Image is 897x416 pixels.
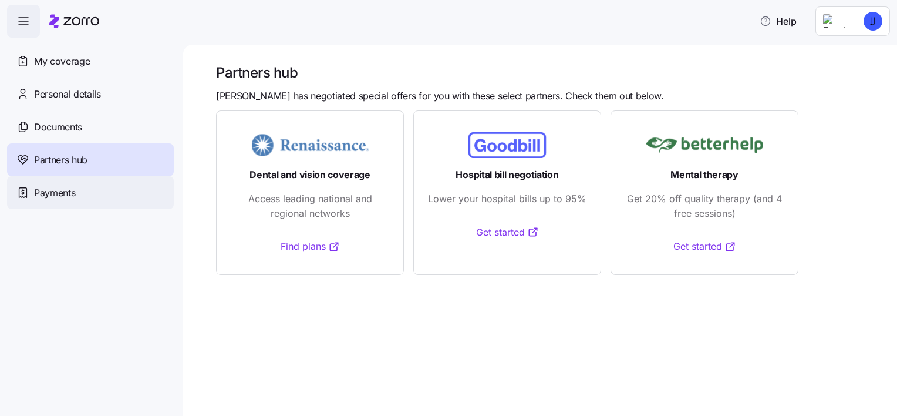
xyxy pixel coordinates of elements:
[216,89,664,103] span: [PERSON_NAME] has negotiated special offers for you with these select partners. Check them out be...
[750,9,806,33] button: Help
[625,192,784,221] span: Get 20% off quality therapy (and 4 free sessions)
[823,14,847,28] img: Employer logo
[7,110,174,143] a: Documents
[34,120,82,135] span: Documents
[7,176,174,209] a: Payments
[34,54,90,69] span: My coverage
[249,167,370,182] span: Dental and vision coverage
[476,225,539,240] a: Get started
[760,14,797,28] span: Help
[7,78,174,110] a: Personal details
[34,153,87,167] span: Partners hub
[231,192,389,221] span: Access leading national and regional networks
[34,87,101,102] span: Personal details
[864,12,882,31] img: d2d2ddbdbe9b0ecb853379f7df9b799f
[673,239,736,254] a: Get started
[281,239,340,254] a: Find plans
[7,45,174,78] a: My coverage
[428,192,586,206] span: Lower your hospital bills up to 95%
[456,167,558,182] span: Hospital bill negotiation
[670,167,738,182] span: Mental therapy
[216,63,881,82] h1: Partners hub
[34,186,75,200] span: Payments
[7,143,174,176] a: Partners hub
